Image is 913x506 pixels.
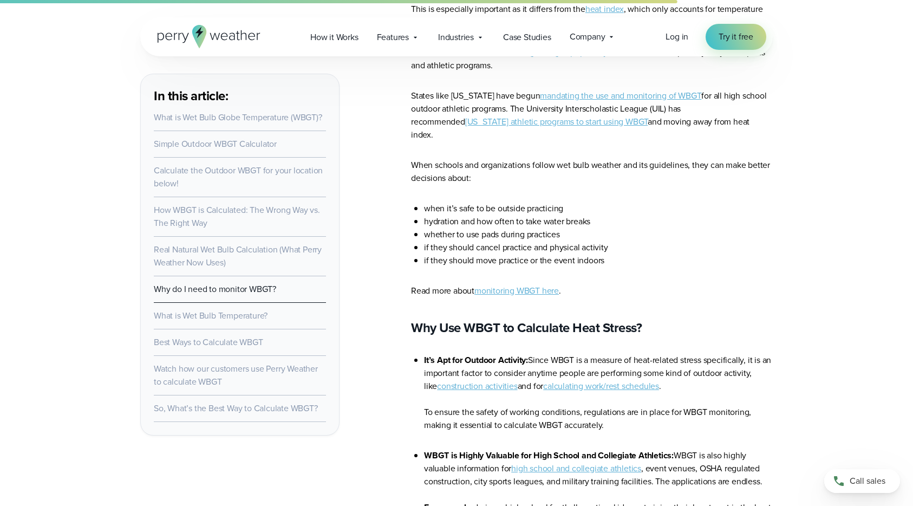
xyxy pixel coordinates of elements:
[411,3,773,29] p: This is especially important as it differs from the , which only accounts for temperature and hum...
[377,31,409,44] span: Features
[411,159,773,185] p: When schools and organizations follow wet bulb weather and its guidelines, they can make better d...
[850,475,885,488] span: Call sales
[424,449,674,462] strong: WBGT is Highly Valuable for High School and Collegiate Athletics:
[706,24,766,50] a: Try it free
[154,309,268,322] a: What is Wet Bulb Temperature?
[154,283,276,295] a: Why do I need to monitor WBGT?
[154,111,322,124] a: What is Wet Bulb Globe Temperature (WBGT)?
[824,469,900,493] a: Call sales
[540,89,701,102] a: mandating the use and monitoring of WBGT
[154,87,326,105] h3: In this article:
[411,89,773,141] p: States like [US_STATE] have begun for all high school outdoor athletic programs. The University I...
[424,202,773,215] li: when it’s safe to be outside practicing
[437,380,517,392] a: construction activities
[154,204,320,229] a: How WBGT is Calculated: The Wrong Way vs. The Right Way
[438,31,474,44] span: Industries
[154,138,277,150] a: Simple Outdoor WBGT Calculator
[465,115,648,128] a: [US_STATE] athletic programs to start using WBGT
[411,319,773,336] h3: Why Use WBGT to Calculate Heat Stress?
[154,164,323,190] a: Calculate the Outdoor WBGT for your location below!
[494,26,560,48] a: Case Studies
[719,30,753,43] span: Try it free
[424,354,773,432] li: Since WBGT is a measure of heat-related stress specifically, it is an important factor to conside...
[503,31,551,44] span: Case Studies
[411,46,773,72] p: WBGT thermometers have been , especially for youth sports and athletic programs.
[511,462,641,475] a: high school and collegiate athletics
[543,380,659,392] a: calculating work/rest schedules
[424,228,773,241] li: whether to use pads during practices
[310,31,358,44] span: How it Works
[301,26,368,48] a: How it Works
[154,243,322,269] a: Real Natural Wet Bulb Calculation (What Perry Weather Now Uses)
[424,241,773,254] li: if they should cancel practice and physical activity
[585,3,624,15] a: heat index
[424,215,773,228] li: hydration and how often to take water breaks
[474,284,559,297] a: monitoring WBGT here
[570,30,605,43] span: Company
[411,284,773,297] p: Read more about .
[666,30,688,43] a: Log in
[154,336,263,348] a: Best Ways to Calculate WBGT
[424,254,773,267] li: if they should move practice or the event indoors
[424,354,528,366] strong: It’s Apt for Outdoor Activity:
[154,402,318,414] a: So, What’s the Best Way to Calculate WBGT?
[154,362,318,388] a: Watch how our customers use Perry Weather to calculate WBGT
